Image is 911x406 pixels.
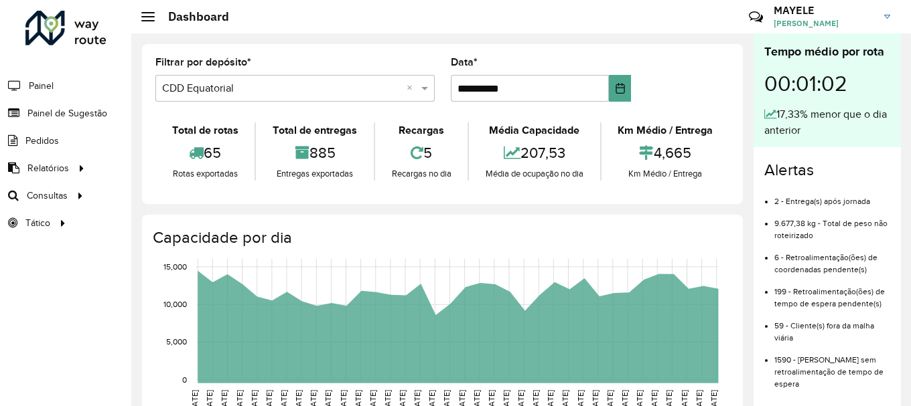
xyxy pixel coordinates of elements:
[764,43,890,61] div: Tempo médio por rota
[774,185,890,207] li: 2 - Entrega(s) após jornada
[159,122,251,138] div: Total de rotas
[378,167,464,181] div: Recargas no dia
[378,122,464,138] div: Recargas
[764,61,890,106] div: 00:01:02
[27,106,107,120] span: Painel de Sugestão
[155,54,251,70] label: Filtrar por depósito
[163,262,187,271] text: 15,000
[774,207,890,241] li: 9.677,38 kg - Total de peso não roteirizado
[472,122,596,138] div: Média Capacidade
[451,54,478,70] label: Data
[774,241,890,276] li: 6 - Retroalimentação(ões) de coordenadas pendente(s)
[742,3,770,31] a: Contato Rápido
[259,122,370,138] div: Total de entregas
[27,189,68,203] span: Consultas
[774,4,874,17] h3: MAYELE
[155,9,229,24] h2: Dashboard
[407,80,418,96] span: Clear all
[159,138,251,167] div: 65
[163,300,187,308] text: 10,000
[764,161,890,180] h4: Alertas
[25,134,59,148] span: Pedidos
[605,122,726,138] div: Km Médio / Entrega
[182,375,187,384] text: 0
[764,106,890,138] div: 17,33% menor que o dia anterior
[605,167,726,181] div: Km Médio / Entrega
[159,167,251,181] div: Rotas exportadas
[774,344,890,390] li: 1590 - [PERSON_NAME] sem retroalimentação de tempo de espera
[472,138,596,167] div: 207,53
[774,276,890,310] li: 199 - Retroalimentação(ões) de tempo de espera pendente(s)
[259,138,370,167] div: 885
[166,338,187,346] text: 5,000
[472,167,596,181] div: Média de ocupação no dia
[259,167,370,181] div: Entregas exportadas
[27,161,69,175] span: Relatórios
[153,228,729,247] h4: Capacidade por dia
[378,138,464,167] div: 5
[25,216,50,230] span: Tático
[605,138,726,167] div: 4,665
[774,310,890,344] li: 59 - Cliente(s) fora da malha viária
[609,75,631,102] button: Choose Date
[774,17,874,29] span: [PERSON_NAME]
[29,79,54,93] span: Painel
